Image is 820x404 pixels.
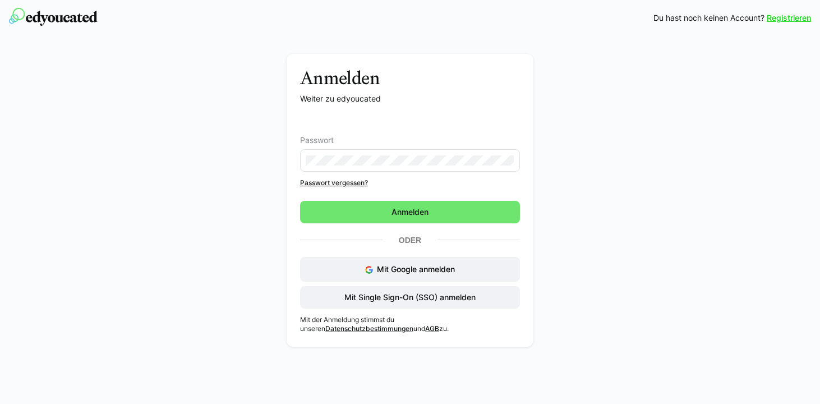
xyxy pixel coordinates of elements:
[383,232,437,248] p: Oder
[300,67,520,89] h3: Anmelden
[300,178,520,187] a: Passwort vergessen?
[300,315,520,333] p: Mit der Anmeldung stimmst du unseren und zu.
[425,324,439,333] a: AGB
[300,286,520,309] button: Mit Single Sign-On (SSO) anmelden
[767,12,811,24] a: Registrieren
[343,292,477,303] span: Mit Single Sign-On (SSO) anmelden
[377,264,455,274] span: Mit Google anmelden
[300,257,520,282] button: Mit Google anmelden
[300,201,520,223] button: Anmelden
[300,93,520,104] p: Weiter zu edyoucated
[390,206,430,218] span: Anmelden
[653,12,764,24] span: Du hast noch keinen Account?
[325,324,413,333] a: Datenschutzbestimmungen
[9,8,98,26] img: edyoucated
[300,136,334,145] span: Passwort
